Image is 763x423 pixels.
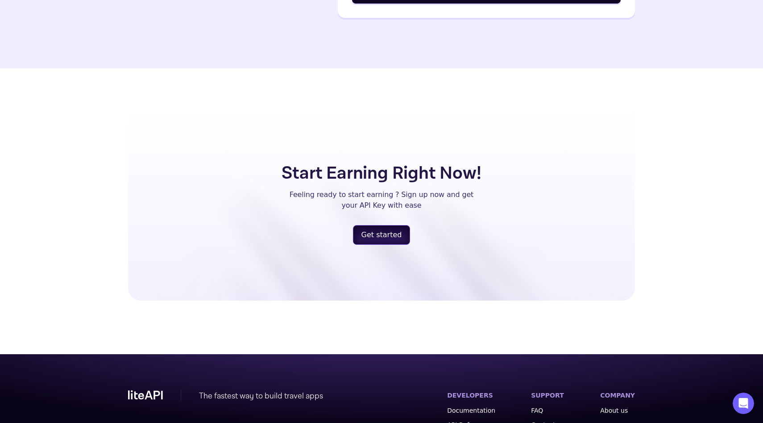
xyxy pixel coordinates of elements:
[447,406,495,415] a: Documentation
[282,160,481,187] h5: Start Earning Right Now!
[353,225,411,245] button: Get started
[531,406,564,415] a: FAQ
[733,393,754,414] iframe: Intercom live chat
[199,390,323,402] div: The fastest way to build travel apps
[531,392,564,399] label: SUPPORT
[600,406,635,415] a: About us
[290,189,473,211] p: Feeling ready to start earning ? Sign up now and get your API Key with ease
[600,392,635,399] label: COMPANY
[447,392,493,399] label: DEVELOPERS
[353,225,411,245] a: register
